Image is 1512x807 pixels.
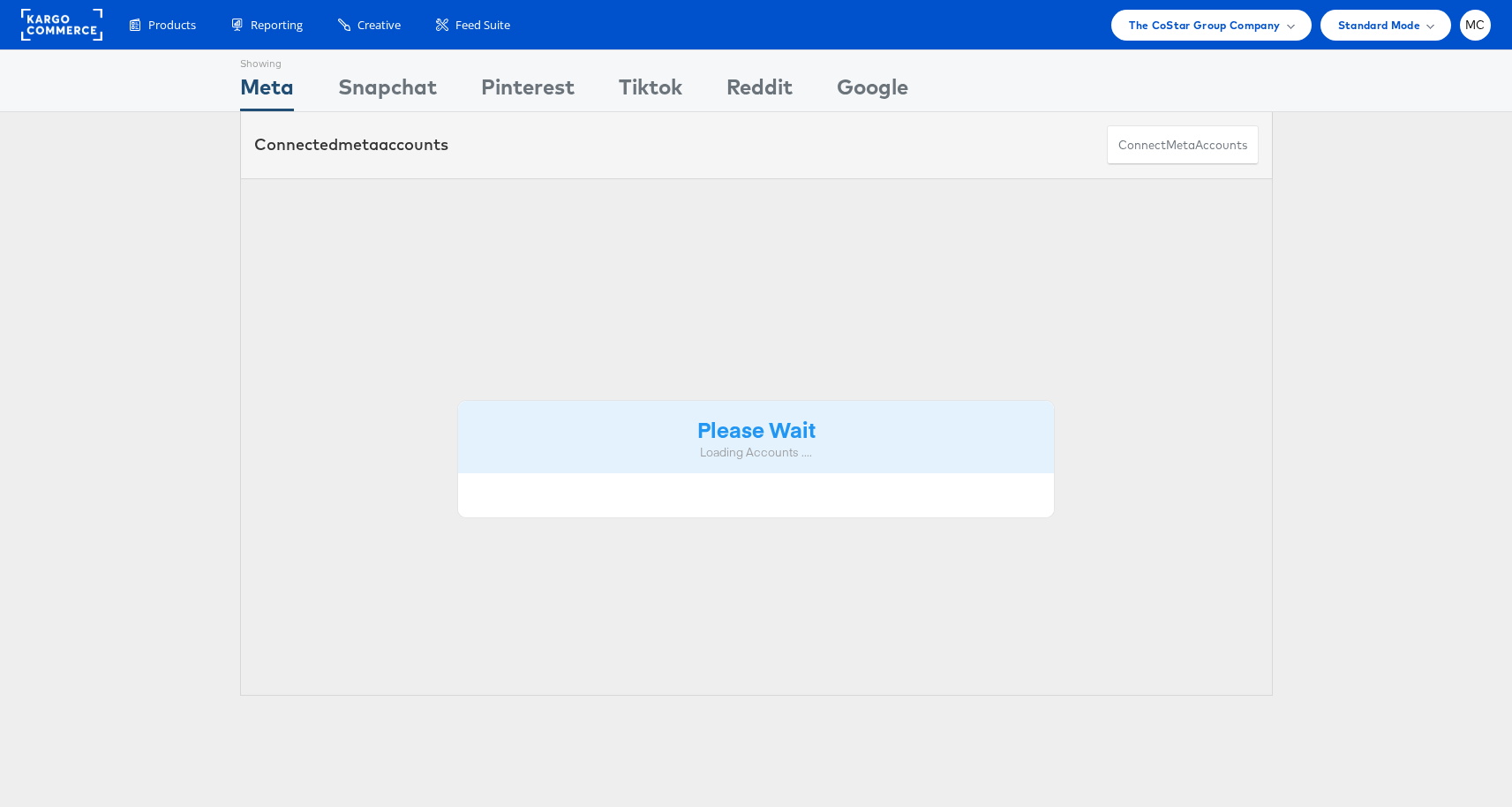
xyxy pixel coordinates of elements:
span: The CoStar Group Company [1129,16,1280,34]
div: Snapchat [338,72,437,111]
span: Standard Mode [1338,16,1420,34]
strong: Please Wait [697,414,816,443]
div: Meta [240,72,294,111]
div: Reddit [726,72,793,111]
span: Reporting [251,17,303,34]
div: Tiktok [619,72,682,111]
div: Pinterest [481,72,575,111]
span: Feed Suite [455,17,510,34]
div: Loading Accounts .... [471,444,1042,461]
span: Creative [357,17,401,34]
span: Products [148,17,196,34]
div: Google [837,72,908,111]
div: Connected accounts [254,133,448,156]
div: Showing [240,50,294,72]
span: MC [1465,19,1486,31]
span: meta [1166,137,1195,154]
span: meta [338,134,379,155]
button: ConnectmetaAccounts [1107,125,1259,165]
